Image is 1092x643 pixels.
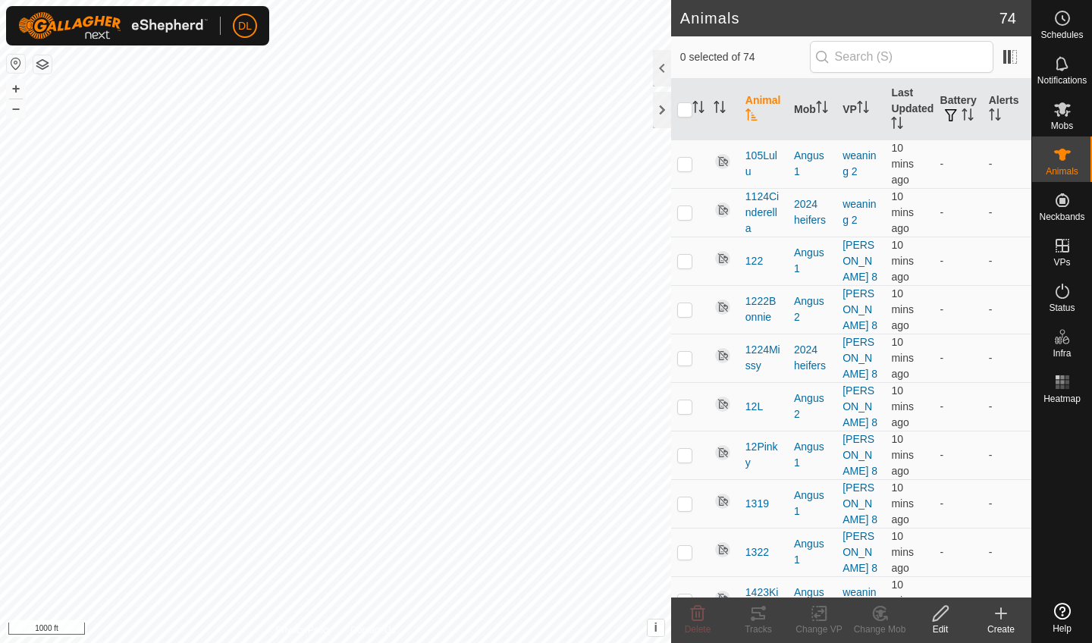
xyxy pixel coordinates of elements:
th: Mob [788,79,836,140]
span: Animals [1046,167,1078,176]
span: 4 Oct 2025 at 2:06 am [891,336,914,380]
span: 12Pinky [745,439,782,471]
div: Edit [910,623,971,636]
p-sorticon: Activate to sort [989,111,1001,123]
td: - [983,479,1031,528]
img: returning off [714,395,732,413]
span: Help [1053,624,1072,633]
td: - [983,188,1031,237]
div: Tracks [728,623,789,636]
a: weaning 2 [843,198,876,226]
img: returning off [714,444,732,462]
td: - [983,285,1031,334]
span: VPs [1053,258,1070,267]
span: 4 Oct 2025 at 2:06 am [891,239,914,283]
div: Create [971,623,1031,636]
span: 4 Oct 2025 at 2:06 am [891,384,914,428]
th: Last Updated [885,79,934,140]
td: - [934,188,983,237]
span: 4 Oct 2025 at 2:05 am [891,142,914,186]
p-sorticon: Activate to sort [745,111,758,123]
a: [PERSON_NAME] 8 [843,336,877,380]
span: 12L [745,399,763,415]
td: - [983,382,1031,431]
p-sorticon: Activate to sort [692,103,704,115]
span: Notifications [1037,76,1087,85]
p-sorticon: Activate to sort [962,111,974,123]
img: Gallagher Logo [18,12,208,39]
div: Angus 1 [794,245,830,277]
td: - [983,237,1031,285]
span: 4 Oct 2025 at 2:05 am [891,481,914,525]
span: 4 Oct 2025 at 2:05 am [891,530,914,574]
th: VP [836,79,885,140]
img: returning off [714,298,732,316]
td: - [983,140,1031,188]
span: 1224Missy [745,342,782,374]
img: returning off [714,152,732,171]
span: Infra [1053,349,1071,358]
a: Privacy Policy [275,623,332,637]
button: Reset Map [7,55,25,73]
div: Change VP [789,623,849,636]
a: [PERSON_NAME] 8 [843,287,877,331]
div: Angus 1 [794,488,830,519]
p-sorticon: Activate to sort [816,103,828,115]
a: Contact Us [350,623,395,637]
span: 74 [999,7,1016,30]
div: Angus 1 [794,148,830,180]
span: Heatmap [1043,394,1081,403]
span: Delete [685,624,711,635]
span: 1423Kimmy [745,585,782,616]
div: Angus 2 [794,293,830,325]
span: 1322 [745,544,769,560]
img: returning off [714,201,732,219]
img: returning off [714,492,732,510]
span: 105Lulu [745,148,782,180]
span: 4 Oct 2025 at 2:06 am [891,579,914,623]
span: 0 selected of 74 [680,49,810,65]
th: Alerts [983,79,1031,140]
td: - [934,237,983,285]
td: - [983,528,1031,576]
button: i [648,619,664,636]
img: returning off [714,347,732,365]
td: - [934,285,983,334]
span: Mobs [1051,121,1073,130]
td: - [934,576,983,625]
a: [PERSON_NAME] 8 [843,433,877,477]
a: [PERSON_NAME] 8 [843,481,877,525]
img: returning off [714,541,732,559]
th: Animal [739,79,788,140]
a: weaning 2 [843,149,876,177]
td: - [983,431,1031,479]
span: 4 Oct 2025 at 2:05 am [891,433,914,477]
td: - [934,431,983,479]
td: - [983,576,1031,625]
span: i [654,621,657,634]
button: Map Layers [33,55,52,74]
td: - [934,479,983,528]
img: returning off [714,589,732,607]
span: 1222Bonnie [745,293,782,325]
button: – [7,99,25,118]
h2: Animals [680,9,999,27]
input: Search (S) [810,41,993,73]
div: Angus 1 [794,439,830,471]
div: 2024 heifers [794,196,830,228]
a: [PERSON_NAME] 8 [843,530,877,574]
div: Change Mob [849,623,910,636]
div: Angus 2 [794,391,830,422]
span: 4 Oct 2025 at 2:05 am [891,190,914,234]
td: - [983,334,1031,382]
span: Neckbands [1039,212,1084,221]
th: Battery [934,79,983,140]
span: Status [1049,303,1075,312]
span: 1319 [745,496,769,512]
span: 1124Cinderella [745,189,782,237]
div: Angus 2 [794,585,830,616]
p-sorticon: Activate to sort [857,103,869,115]
a: [PERSON_NAME] 8 [843,239,877,283]
button: + [7,80,25,98]
td: - [934,528,983,576]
